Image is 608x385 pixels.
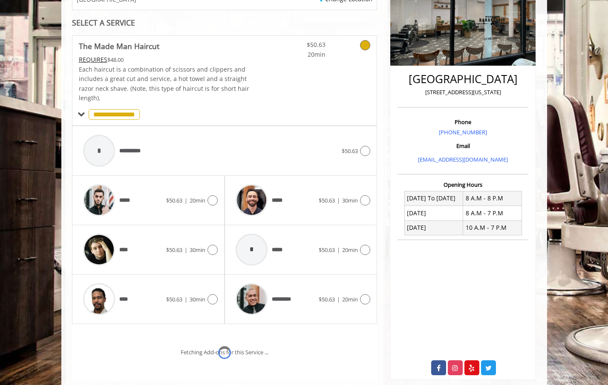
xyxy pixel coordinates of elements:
[275,40,326,49] span: $50.63
[337,295,340,303] span: |
[463,206,522,220] td: 8 A.M - 7 P.M
[319,295,335,303] span: $50.63
[400,143,526,149] h3: Email
[342,197,358,204] span: 30min
[342,147,358,155] span: $50.63
[463,220,522,235] td: 10 A.M - 7 P.M
[337,246,340,254] span: |
[439,128,487,136] a: [PHONE_NUMBER]
[79,65,249,102] span: Each haircut is a combination of scissors and clippers and includes a great cut and service, a ho...
[190,246,205,254] span: 30min
[463,191,522,206] td: 8 A.M - 8 P.M
[400,73,526,85] h2: [GEOGRAPHIC_DATA]
[342,246,358,254] span: 20min
[184,295,187,303] span: |
[319,197,335,204] span: $50.63
[275,50,326,59] span: 20min
[319,246,335,254] span: $50.63
[190,295,205,303] span: 30min
[404,220,463,235] td: [DATE]
[166,246,182,254] span: $50.63
[398,182,528,188] h3: Opening Hours
[79,40,159,52] b: The Made Man Haircut
[400,119,526,125] h3: Phone
[166,295,182,303] span: $50.63
[400,88,526,97] p: [STREET_ADDRESS][US_STATE]
[190,197,205,204] span: 20min
[72,19,377,27] div: SELECT A SERVICE
[79,55,250,64] div: $48.00
[418,156,508,163] a: [EMAIL_ADDRESS][DOMAIN_NAME]
[181,348,268,357] div: Fetching Add-ons for this Service ...
[404,191,463,206] td: [DATE] To [DATE]
[184,197,187,204] span: |
[337,197,340,204] span: |
[404,206,463,220] td: [DATE]
[342,295,358,303] span: 20min
[166,197,182,204] span: $50.63
[184,246,187,254] span: |
[79,55,107,64] span: This service needs some Advance to be paid before we block your appointment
